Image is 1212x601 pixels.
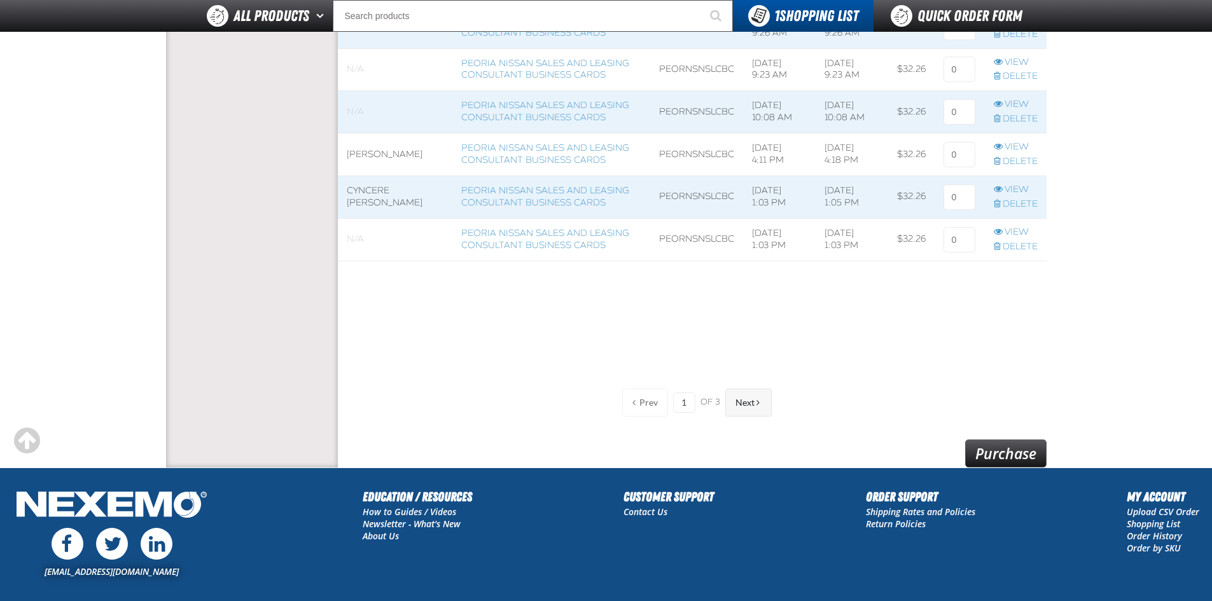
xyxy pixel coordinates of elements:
[338,91,452,134] td: Blank
[866,487,975,506] h2: Order Support
[816,48,888,91] td: [DATE] 9:23 AM
[1127,506,1199,518] a: Upload CSV Order
[338,176,452,218] td: Cyncere [PERSON_NAME]
[363,518,461,530] a: Newsletter - What's New
[650,176,743,218] td: PEORNSNSLCBC
[994,226,1038,238] a: View row action
[461,100,629,123] a: Peoria Nissan Sales and Leasing Consultant Business Cards
[944,184,975,210] input: 0
[461,142,629,165] a: Peoria Nissan Sales and Leasing Consultant Business Cards
[965,439,1047,467] a: Purchase
[994,241,1038,253] a: Delete row action
[994,29,1038,41] a: Delete row action
[944,142,975,167] input: 0
[994,113,1038,125] a: Delete row action
[944,227,975,252] input: 0
[461,228,629,251] a: Peoria Nissan Sales and Leasing Consultant Business Cards
[13,427,41,455] div: Scroll to the top
[45,565,179,577] a: [EMAIL_ADDRESS][DOMAIN_NAME]
[816,134,888,176] td: [DATE] 4:18 PM
[743,218,816,261] td: [DATE] 1:03 PM
[888,176,935,218] td: $32.26
[816,218,888,261] td: [DATE] 1:03 PM
[1127,487,1199,506] h2: My Account
[725,389,772,417] button: Next Page
[13,487,211,525] img: Nexemo Logo
[650,134,743,176] td: PEORNSNSLCBC
[994,184,1038,196] a: View row action
[994,156,1038,168] a: Delete row action
[743,91,816,134] td: [DATE] 10:08 AM
[994,141,1038,153] a: View row action
[743,134,816,176] td: [DATE] 4:11 PM
[866,506,975,518] a: Shipping Rates and Policies
[888,134,935,176] td: $32.26
[338,48,452,91] td: Blank
[816,91,888,134] td: [DATE] 10:08 AM
[1127,518,1180,530] a: Shopping List
[866,518,926,530] a: Return Policies
[1127,530,1182,542] a: Order History
[774,7,779,25] strong: 1
[944,57,975,82] input: 0
[888,48,935,91] td: $32.26
[673,392,695,413] input: Current page number
[650,218,743,261] td: PEORNSNSLCBC
[735,397,755,408] span: Next Page
[461,15,629,38] a: Peoria Nissan Sales and Leasing Consultant Business Cards
[944,99,975,125] input: 0
[994,198,1038,211] a: Delete row action
[700,397,720,408] span: of 3
[363,506,456,518] a: How to Guides / Videos
[623,506,667,518] a: Contact Us
[743,176,816,218] td: [DATE] 1:03 PM
[774,7,858,25] span: Shopping List
[816,176,888,218] td: [DATE] 1:05 PM
[363,530,399,542] a: About Us
[743,48,816,91] td: [DATE] 9:23 AM
[994,99,1038,111] a: View row action
[233,4,309,27] span: All Products
[363,487,472,506] h2: Education / Resources
[994,71,1038,83] a: Delete row action
[338,218,452,261] td: Blank
[650,91,743,134] td: PEORNSNSLCBC
[461,185,629,208] a: Peoria Nissan Sales and Leasing Consultant Business Cards
[650,48,743,91] td: PEORNSNSLCBC
[623,487,714,506] h2: Customer Support
[1127,542,1181,554] a: Order by SKU
[461,58,629,81] a: Peoria Nissan Sales and Leasing Consultant Business Cards
[888,91,935,134] td: $32.26
[994,57,1038,69] a: View row action
[338,134,452,176] td: [PERSON_NAME]
[888,218,935,261] td: $32.26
